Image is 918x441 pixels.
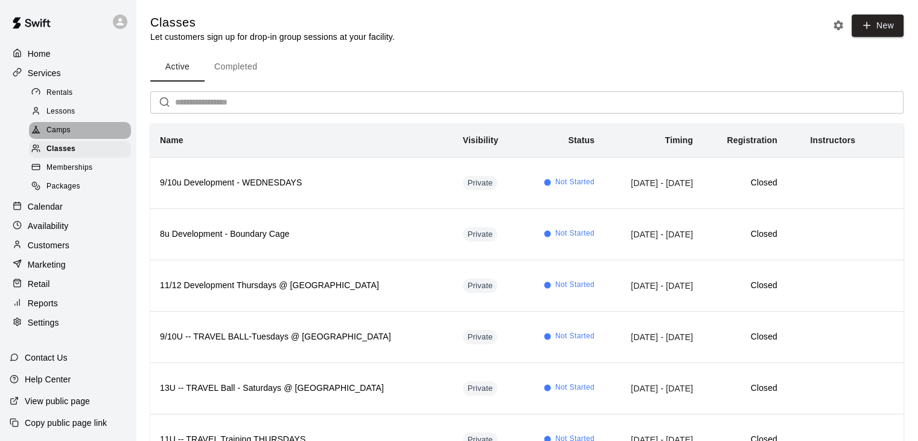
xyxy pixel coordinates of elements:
p: Availability [28,220,69,232]
p: Settings [28,317,59,329]
b: Status [568,135,594,145]
span: Classes [46,143,75,155]
div: Classes [29,141,131,158]
a: Settings [10,314,126,332]
button: New [852,14,904,37]
div: This service is hidden, and can only be accessed via a direct link [463,381,498,396]
b: Registration [727,135,777,145]
p: Home [28,48,51,60]
h6: 11/12 Development Thursdays @ [GEOGRAPHIC_DATA] [160,279,444,292]
b: Timing [665,135,693,145]
b: Visibility [463,135,499,145]
span: Not Started [555,330,594,343]
div: This service is hidden, and can only be accessed via a direct link [463,227,498,242]
span: Private [463,229,498,240]
p: Help Center [25,373,71,385]
a: Marketing [10,256,126,274]
b: Instructors [810,135,855,145]
span: Packages [46,181,80,193]
td: [DATE] - [DATE] [604,208,703,260]
a: Retail [10,275,126,293]
h6: 13U -- TRAVEL Ball - Saturdays @ [GEOGRAPHIC_DATA] [160,382,444,395]
h6: 9/10u Development - WEDNESDAYS [160,176,444,190]
span: Private [463,280,498,292]
div: Rentals [29,85,131,101]
p: Contact Us [25,352,68,364]
a: Rentals [29,83,136,102]
h6: Closed [712,228,777,241]
p: View public page [25,395,90,407]
div: Lessons [29,103,131,120]
span: Private [463,383,498,394]
a: Calendar [10,198,126,216]
td: [DATE] - [DATE] [604,260,703,311]
a: Services [10,64,126,82]
h6: Closed [712,279,777,292]
h6: Closed [712,176,777,190]
p: Calendar [28,201,63,213]
button: Classes settings [829,16,847,34]
span: Private [463,178,498,189]
div: Packages [29,178,131,195]
a: Classes [29,140,136,159]
a: Customers [10,236,126,254]
div: This service is hidden, and can only be accessed via a direct link [463,176,498,190]
td: [DATE] - [DATE] [604,157,703,208]
span: Private [463,332,498,343]
h6: 9/10U -- TRAVEL BALL-Tuesdays @ [GEOGRAPHIC_DATA] [160,330,444,344]
p: Retail [28,278,50,290]
p: Copy public page link [25,417,107,429]
h6: Closed [712,382,777,395]
h6: 8u Development - Boundary Cage [160,228,444,241]
p: Services [28,67,61,79]
div: This service is hidden, and can only be accessed via a direct link [463,330,498,344]
a: Camps [29,121,136,140]
a: Reports [10,294,126,312]
p: Customers [28,239,69,251]
a: Memberships [29,159,136,178]
span: Rentals [46,87,73,99]
div: Memberships [29,159,131,176]
span: Not Started [555,279,594,291]
span: Not Started [555,228,594,240]
span: Camps [46,124,71,137]
h5: Classes [150,14,395,31]
a: Home [10,45,126,63]
span: Not Started [555,176,594,188]
span: Memberships [46,162,92,174]
p: Reports [28,297,58,309]
a: Packages [29,178,136,196]
p: Let customers sign up for drop-in group sessions at your facility. [150,31,395,43]
td: [DATE] - [DATE] [604,362,703,414]
button: Completed [205,53,267,82]
td: [DATE] - [DATE] [604,311,703,362]
div: This service is hidden, and can only be accessed via a direct link [463,278,498,293]
b: Name [160,135,183,145]
span: Not Started [555,382,594,394]
a: Lessons [29,102,136,121]
a: Availability [10,217,126,235]
button: Active [150,53,205,82]
h6: Closed [712,330,777,344]
span: Lessons [46,106,75,118]
div: Camps [29,122,131,139]
p: Marketing [28,259,66,271]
